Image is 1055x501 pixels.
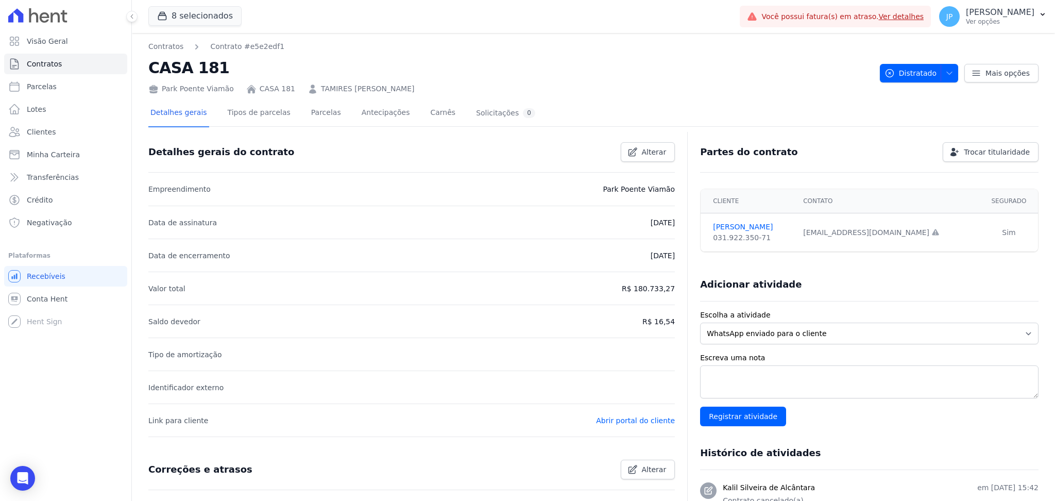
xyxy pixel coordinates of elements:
[148,282,185,295] p: Valor total
[10,466,35,491] div: Open Intercom Messenger
[148,348,222,361] p: Tipo de amortização
[148,41,872,52] nav: Breadcrumb
[360,100,412,127] a: Antecipações
[148,381,224,394] p: Identificador externo
[226,100,293,127] a: Tipos de parcelas
[4,54,127,74] a: Contratos
[700,146,798,158] h3: Partes do contrato
[148,56,872,79] h2: CASA 181
[321,83,414,94] a: TAMIRES [PERSON_NAME]
[148,315,200,328] p: Saldo devedor
[27,294,67,304] span: Conta Hent
[651,249,675,262] p: [DATE]
[27,271,65,281] span: Recebíveis
[713,232,791,243] div: 031.922.350-71
[474,100,537,127] a: Solicitações0
[27,36,68,46] span: Visão Geral
[701,189,797,213] th: Cliente
[700,310,1039,321] label: Escolha a atividade
[700,447,821,459] h3: Histórico de atividades
[642,147,667,157] span: Alterar
[523,108,535,118] div: 0
[713,222,791,232] a: [PERSON_NAME]
[27,59,62,69] span: Contratos
[596,416,675,425] a: Abrir portal do cliente
[8,249,123,262] div: Plataformas
[4,167,127,188] a: Transferências
[985,68,1030,78] span: Mais opções
[803,227,974,238] div: [EMAIL_ADDRESS][DOMAIN_NAME]
[148,41,284,52] nav: Breadcrumb
[148,6,242,26] button: 8 selecionados
[700,353,1039,363] label: Escreva uma nota
[476,108,535,118] div: Solicitações
[797,189,980,213] th: Contato
[977,482,1039,493] p: em [DATE] 15:42
[4,31,127,52] a: Visão Geral
[4,144,127,165] a: Minha Carteira
[148,249,230,262] p: Data de encerramento
[723,482,815,493] h3: Kalil Silveira de Alcântara
[603,183,675,195] p: Park Poente Viamão
[964,147,1030,157] span: Trocar titularidade
[700,278,802,291] h3: Adicionar atividade
[210,41,284,52] a: Contrato #e5e2edf1
[148,414,208,427] p: Link para cliente
[4,76,127,97] a: Parcelas
[27,149,80,160] span: Minha Carteira
[980,189,1038,213] th: Segurado
[148,146,294,158] h3: Detalhes gerais do contrato
[309,100,343,127] a: Parcelas
[148,41,183,52] a: Contratos
[148,83,234,94] div: Park Poente Viamão
[980,213,1038,252] td: Sim
[4,99,127,120] a: Lotes
[4,289,127,309] a: Conta Hent
[966,18,1034,26] p: Ver opções
[931,2,1055,31] button: JP [PERSON_NAME] Ver opções
[621,460,675,479] a: Alterar
[148,100,209,127] a: Detalhes gerais
[27,127,56,137] span: Clientes
[27,172,79,182] span: Transferências
[27,195,53,205] span: Crédito
[27,81,57,92] span: Parcelas
[148,216,217,229] p: Data de assinatura
[27,104,46,114] span: Lotes
[642,315,675,328] p: R$ 16,54
[621,142,675,162] a: Alterar
[879,12,924,21] a: Ver detalhes
[651,216,675,229] p: [DATE]
[700,407,786,426] input: Registrar atividade
[4,212,127,233] a: Negativação
[148,183,211,195] p: Empreendimento
[946,13,953,20] span: JP
[27,218,72,228] span: Negativação
[4,190,127,210] a: Crédito
[761,11,924,22] span: Você possui fatura(s) em atraso.
[966,7,1034,18] p: [PERSON_NAME]
[260,83,295,94] a: CASA 181
[4,122,127,142] a: Clientes
[880,64,958,82] button: Distratado
[943,142,1039,162] a: Trocar titularidade
[884,64,937,82] span: Distratado
[4,266,127,287] a: Recebíveis
[148,463,252,476] h3: Correções e atrasos
[642,464,667,475] span: Alterar
[964,64,1039,82] a: Mais opções
[622,282,675,295] p: R$ 180.733,27
[428,100,457,127] a: Carnês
